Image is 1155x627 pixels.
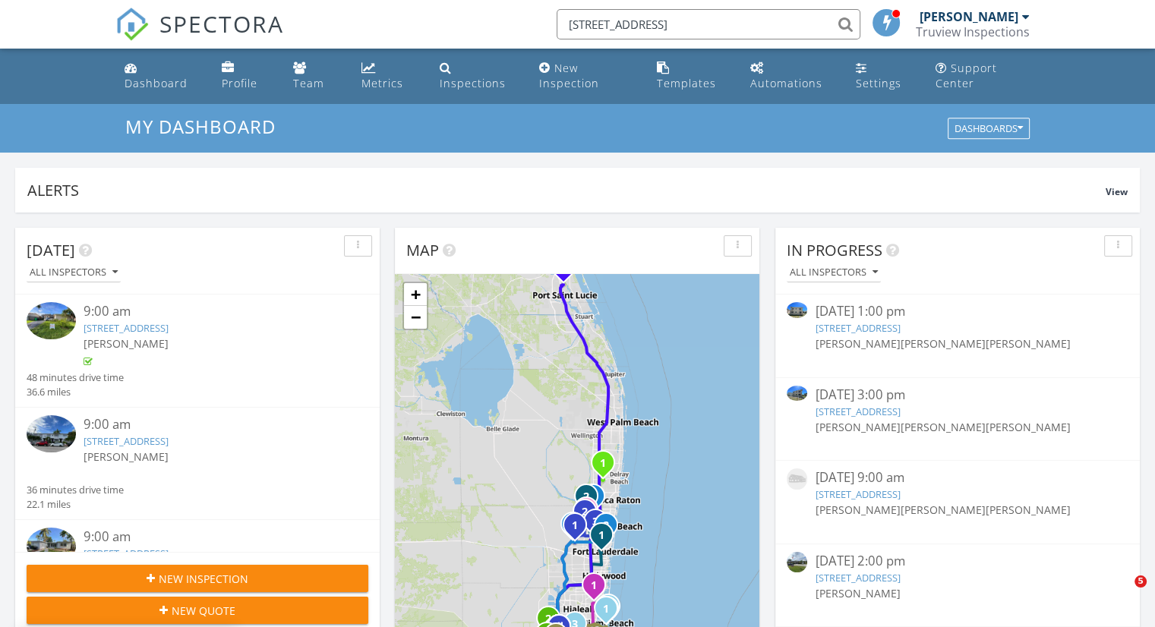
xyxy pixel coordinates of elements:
i: 1 [598,531,604,541]
div: 1745 SW 4th St, Fort Lauderdale, FL 33312 [601,534,611,544]
span: [PERSON_NAME] [84,336,169,351]
a: 9:00 am [STREET_ADDRESS] [PERSON_NAME] 48 minutes drive time 36.6 miles [27,302,368,399]
i: 1 [572,521,578,531]
div: 11340 NW 30th Pl, Sunrise, FL 33323 [575,525,584,534]
div: [PERSON_NAME] [920,9,1018,24]
a: Settings [850,55,917,98]
div: 9:00 am [84,528,340,547]
img: 9278050%2Fcover_photos%2FltFtsMBgkjxrEIpTJKex%2Fsmall.9278050-1755541773503 [787,386,807,402]
img: The Best Home Inspection Software - Spectora [115,8,149,41]
img: 9372534%2Fcover_photos%2FhxWIPk6pu0dOUHCr2i9B%2Fsmall.jpg [27,528,76,565]
div: Templates [657,76,716,90]
a: [STREET_ADDRESS] [815,321,900,335]
input: Search everything... [557,9,860,39]
button: All Inspectors [27,263,121,283]
a: Team [287,55,343,98]
span: [PERSON_NAME] [815,503,900,517]
i: 1 [603,604,609,615]
a: Dashboard [118,55,204,98]
div: 36 minutes drive time [27,483,124,497]
div: Profile [222,76,257,90]
button: All Inspectors [787,263,881,283]
a: [STREET_ADDRESS] [815,405,900,418]
img: streetview [787,552,807,572]
span: [PERSON_NAME] [815,586,900,600]
i: 1 [600,458,606,469]
a: [DATE] 2:00 pm [STREET_ADDRESS] [PERSON_NAME] [787,552,1128,619]
a: [STREET_ADDRESS] [84,547,169,560]
span: Map [406,240,439,260]
div: All Inspectors [30,267,118,278]
img: 9373392%2Fcover_photos%2FbukZOWxNUHaRKoPkDiV0%2Fsmall.9373392-1756394956384 [27,415,76,452]
span: [PERSON_NAME] [900,503,985,517]
a: SPECTORA [115,20,284,52]
div: 5412 NW 57th Way, Coral Springs, FL 33067 [593,496,602,505]
div: 207 Tuscany D, Delray Beach, FL 33446 [603,462,612,471]
div: Automations [750,76,822,90]
span: New Quote [172,603,235,619]
div: 48 minutes drive time [27,370,124,385]
div: [DATE] 1:00 pm [815,302,1100,321]
div: 1150 8th St, Miami Beach, FL 33139 [606,608,615,617]
div: Inspections [440,76,506,90]
i: 3 [592,517,598,528]
span: [PERSON_NAME] [985,420,1070,434]
a: [DATE] 9:00 am [STREET_ADDRESS] [PERSON_NAME][PERSON_NAME][PERSON_NAME] [787,468,1128,535]
a: Zoom in [404,283,427,306]
a: 9:00 am [STREET_ADDRESS] [PERSON_NAME] 36 minutes drive time 22.1 miles [27,415,368,512]
div: Support Center [936,61,997,90]
div: 3616 SW 148th Ct, Miami, FL 33185 [548,618,557,627]
div: New Inspection [539,61,599,90]
a: [STREET_ADDRESS] [84,434,169,448]
div: 50 NW 124th St, North Miami, FL 33168 [594,584,603,594]
button: New Inspection [27,565,368,592]
i: 2 [603,521,609,531]
div: Metrics [361,76,403,90]
i: 1 [591,581,597,591]
a: Support Center [929,55,1037,98]
span: 5 [1134,575,1147,588]
div: [DATE] 9:00 am [815,468,1100,487]
span: [PERSON_NAME] [815,336,900,351]
span: [PERSON_NAME] [815,420,900,434]
span: [PERSON_NAME] [84,449,169,464]
div: Team [293,76,324,90]
i: 2 [545,614,551,625]
span: [PERSON_NAME] [900,420,985,434]
a: Automations (Basic) [744,55,838,98]
div: 4525 NW Glazbrook St, Port St. Lucie, FL 34983 [563,266,573,276]
div: Truview Inspections [916,24,1030,39]
a: New Inspection [533,55,639,98]
div: [DATE] 3:00 pm [815,386,1100,405]
div: Alerts [27,180,1106,200]
img: house-placeholder-square-ca63347ab8c70e15b013bc22427d3df0f7f082c62ce06d78aee8ec4e70df452f.jpg [787,468,807,489]
div: 9:00 am [84,415,340,434]
iframe: Intercom live chat [1103,575,1140,612]
span: SPECTORA [159,8,284,39]
a: Inspections [434,55,520,98]
div: Dashboards [955,124,1023,134]
i: 2 [583,492,589,503]
span: [PERSON_NAME] [985,336,1070,351]
a: [STREET_ADDRESS] [84,321,169,335]
div: 3000 NE 5th Terrace 214A, Wilton Manors, FL 33334 [606,525,615,534]
a: [STREET_ADDRESS] [815,571,900,584]
div: 9:00 am [84,302,340,321]
div: Dashboard [125,76,188,90]
div: 8200 NW 74th Ave, Tamarac, FL 33321 [585,511,594,520]
a: Zoom out [404,306,427,329]
a: [DATE] 3:00 pm [STREET_ADDRESS] [PERSON_NAME][PERSON_NAME][PERSON_NAME] [787,386,1128,452]
a: Templates [651,55,732,98]
button: Dashboards [948,118,1030,140]
a: [DATE] 1:00 pm [STREET_ADDRESS] [PERSON_NAME][PERSON_NAME][PERSON_NAME] [787,302,1128,369]
a: 9:00 am [STREET_ADDRESS] [PERSON_NAME] 57 minutes drive time 41.4 miles [27,528,368,625]
span: In Progress [787,240,882,260]
a: Company Profile [216,55,275,98]
div: All Inspectors [790,267,878,278]
div: 8600 NW 54th St, Coral Springs, FL 33067 [586,496,595,505]
img: 9373409%2Fcover_photos%2FDUxASzAQQx3U3Ot3IgMc%2Fsmall.jpg [27,302,76,339]
span: [DATE] [27,240,75,260]
div: [DATE] 2:00 pm [815,552,1100,571]
div: Settings [856,76,901,90]
span: [PERSON_NAME] [900,336,985,351]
